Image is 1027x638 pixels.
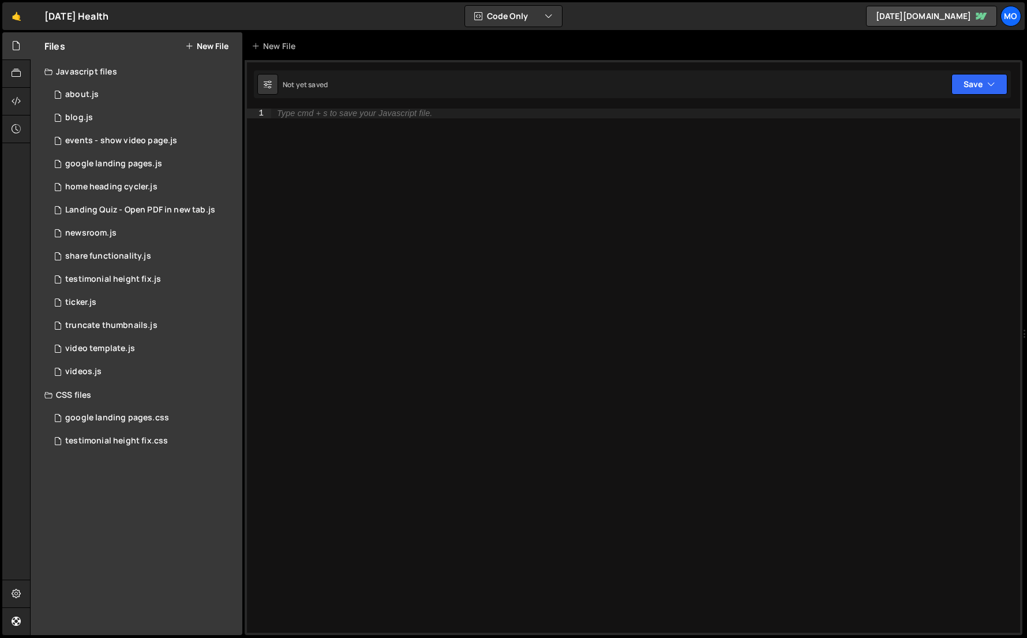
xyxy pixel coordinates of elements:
[277,109,432,118] div: Type cmd + s to save your Javascript file.
[65,89,99,100] div: about.js
[44,199,242,222] div: 15519/44859.js
[65,436,168,446] div: testimonial height fix.css
[247,109,271,118] div: 1
[44,152,242,176] div: 15519/41006.js
[65,320,158,331] div: truncate thumbnails.js
[283,80,328,89] div: Not yet saved
[65,136,177,146] div: events - show video page.js
[65,251,151,262] div: share functionality.js
[65,113,93,123] div: blog.js
[31,60,242,83] div: Javascript files
[2,2,31,30] a: 🤙
[44,406,242,430] div: 15519/41007.css
[44,222,242,245] div: 15519/43356.js
[252,40,300,52] div: New File
[465,6,562,27] button: Code Only
[44,176,242,199] div: 15519/44154.js
[44,9,108,23] div: [DATE] Health
[44,129,242,152] div: 15519/43379.js
[65,413,169,423] div: google landing pages.css
[44,314,242,337] div: 15519/43756.js
[31,383,242,406] div: CSS files
[866,6,997,27] a: [DATE][DOMAIN_NAME]
[65,274,161,285] div: testimonial height fix.js
[44,430,242,453] div: 15519/44291.css
[65,297,96,308] div: ticker.js
[951,74,1007,95] button: Save
[65,205,215,215] div: Landing Quiz - Open PDF in new tab.js
[44,245,242,268] div: 15519/43407.js
[65,367,102,377] div: videos.js
[1000,6,1021,27] a: Mo
[44,360,242,383] div: 15519/44391.js
[44,268,242,291] div: 15519/44286.js
[44,291,242,314] div: 15519/43856.js
[65,228,117,238] div: newsroom.js
[65,344,135,354] div: video template.js
[44,40,65,53] h2: Files
[44,337,242,360] div: 15519/43553.js
[44,106,242,129] div: 15519/43411.js
[44,83,242,106] div: 15519/46730.js
[65,159,162,169] div: google landing pages.js
[65,182,158,192] div: home heading cycler.js
[185,42,228,51] button: New File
